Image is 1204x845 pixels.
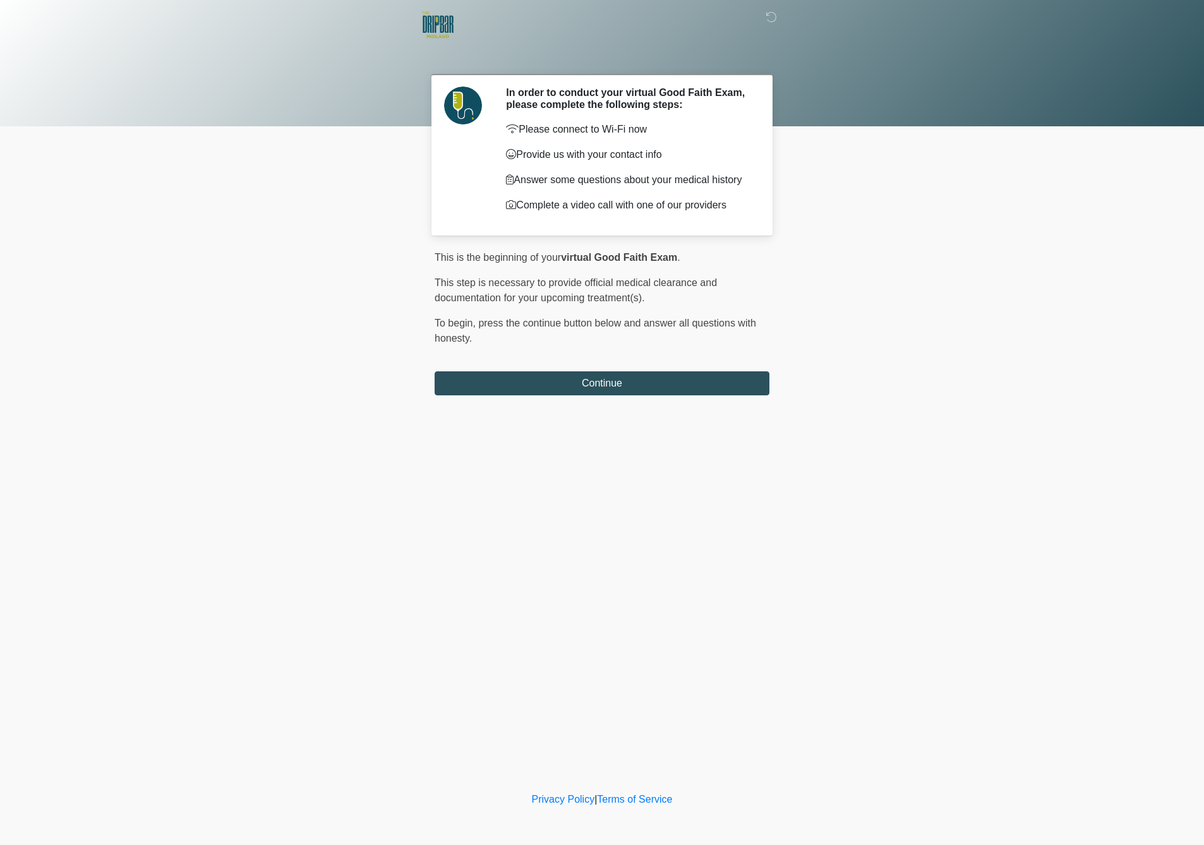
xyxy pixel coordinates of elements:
[435,252,561,263] span: This is the beginning of your
[506,198,750,213] p: Complete a video call with one of our providers
[677,252,680,263] span: .
[506,172,750,188] p: Answer some questions about your medical history
[435,318,756,344] span: press the continue button below and answer all questions with honesty.
[532,794,595,805] a: Privacy Policy
[435,371,769,395] button: Continue
[425,45,779,69] h1: ‎ ‎
[594,794,597,805] a: |
[435,318,478,328] span: To begin,
[422,9,454,41] img: The DRIPBaR Midland Logo
[506,122,750,137] p: Please connect to Wi-Fi now
[561,252,677,263] strong: virtual Good Faith Exam
[444,87,482,124] img: Agent Avatar
[506,87,750,111] h2: In order to conduct your virtual Good Faith Exam, please complete the following steps:
[435,277,717,303] span: This step is necessary to provide official medical clearance and documentation for your upcoming ...
[597,794,672,805] a: Terms of Service
[506,147,750,162] p: Provide us with your contact info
